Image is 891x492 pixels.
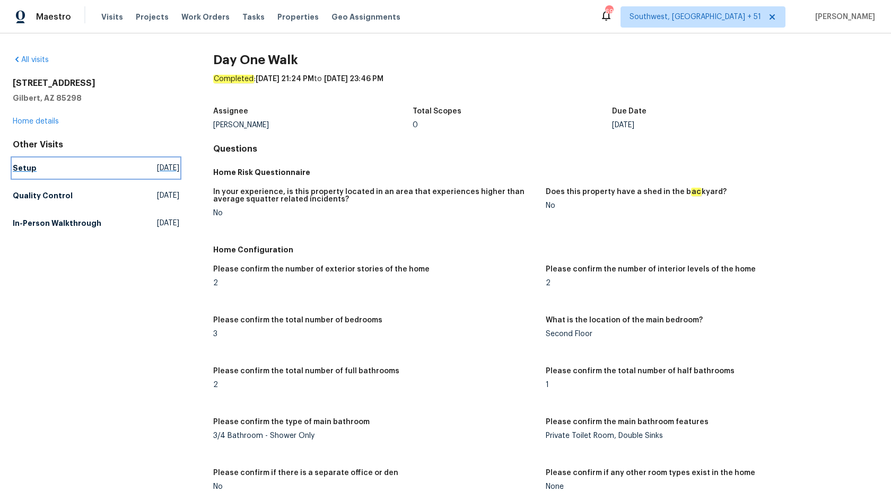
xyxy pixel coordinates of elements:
h5: In your experience, is this property located in an area that experiences higher than average squa... [213,188,537,203]
div: : to [213,74,878,101]
a: Setup[DATE] [13,159,179,178]
span: [DATE] [157,190,179,201]
span: [DATE] [157,163,179,173]
div: Other Visits [13,139,179,150]
h5: Does this property have a shed in the b kyard? [546,188,727,196]
div: [PERSON_NAME] [213,121,413,129]
em: ac [691,188,702,196]
h5: Due Date [612,108,647,115]
div: None [546,483,870,490]
a: In-Person Walkthrough[DATE] [13,214,179,233]
h5: Gilbert, AZ 85298 [13,93,179,103]
div: 2 [213,279,537,287]
h5: Please confirm if any other room types exist in the home [546,469,755,477]
div: No [213,483,537,490]
span: [DATE] 21:24 PM [256,75,314,83]
span: Properties [277,12,319,22]
h5: What is the location of the main bedroom? [546,317,703,324]
a: Quality Control[DATE] [13,186,179,205]
a: Home details [13,118,59,125]
span: Southwest, [GEOGRAPHIC_DATA] + 51 [630,12,761,22]
em: Completed [213,75,254,83]
h5: Please confirm the type of main bathroom [213,418,370,426]
h5: Assignee [213,108,248,115]
div: 0 [413,121,612,129]
span: Work Orders [181,12,230,22]
span: Projects [136,12,169,22]
h5: Please confirm if there is a separate office or den [213,469,398,477]
div: No [213,209,537,217]
h2: [STREET_ADDRESS] [13,78,179,89]
span: Tasks [242,13,265,21]
div: 1 [546,381,870,389]
h5: Please confirm the number of exterior stories of the home [213,266,430,273]
div: Private Toilet Room, Double Sinks [546,432,870,440]
h5: Home Configuration [213,244,878,255]
span: [DATE] [157,218,179,229]
div: [DATE] [612,121,811,129]
div: 2 [213,381,537,389]
h5: Total Scopes [413,108,461,115]
h5: Please confirm the total number of full bathrooms [213,367,399,375]
h5: Setup [13,163,37,173]
h5: Please confirm the total number of half bathrooms [546,367,735,375]
div: 2 [546,279,870,287]
h5: Please confirm the total number of bedrooms [213,317,382,324]
h2: Day One Walk [213,55,878,65]
h4: Questions [213,144,878,154]
a: All visits [13,56,49,64]
h5: Quality Control [13,190,73,201]
h5: Home Risk Questionnaire [213,167,878,178]
div: No [546,202,870,209]
h5: Please confirm the number of interior levels of the home [546,266,756,273]
span: [DATE] 23:46 PM [324,75,383,83]
h5: Please confirm the main bathroom features [546,418,709,426]
span: Geo Assignments [331,12,400,22]
div: Second Floor [546,330,870,338]
div: 3/4 Bathroom - Shower Only [213,432,537,440]
div: 694 [605,6,613,17]
div: 3 [213,330,537,338]
span: Maestro [36,12,71,22]
h5: In-Person Walkthrough [13,218,101,229]
span: Visits [101,12,123,22]
span: [PERSON_NAME] [811,12,875,22]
